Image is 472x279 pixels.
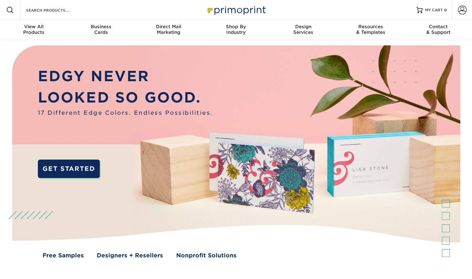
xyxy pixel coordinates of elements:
[405,20,472,40] a: Contact& Support
[38,108,213,117] span: 17 Different Edge Colors. Endless Possibilities.
[270,20,337,40] a: DesignServices
[270,24,337,29] span: Design
[202,24,269,35] div: Industry
[67,20,135,40] a: BusinessCards
[405,24,472,29] span: Contact
[38,87,213,108] p: LOOKED SO GOOD.
[425,8,443,13] span: MY CART
[337,24,404,29] span: Resources
[202,24,269,29] span: Shop By
[43,251,84,260] a: Free Samples
[135,20,202,40] a: Direct MailMarketing
[38,66,213,87] p: EDGY NEVER
[67,24,135,29] span: Business
[337,24,404,35] div: & Templates
[205,3,267,17] img: Primoprint
[25,6,86,14] input: SEARCH PRODUCTS.....
[444,8,447,12] span: 0
[337,20,404,40] a: Resources& Templates
[135,24,202,29] span: Direct Mail
[270,24,337,35] div: Services
[176,251,237,260] a: Nonprofit Solutions
[67,24,135,35] div: Cards
[405,24,472,35] div: & Support
[202,20,269,40] a: Shop ByIndustry
[97,251,163,260] a: Designers + Resellers
[38,160,100,178] a: GET STARTED
[135,24,202,35] div: Marketing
